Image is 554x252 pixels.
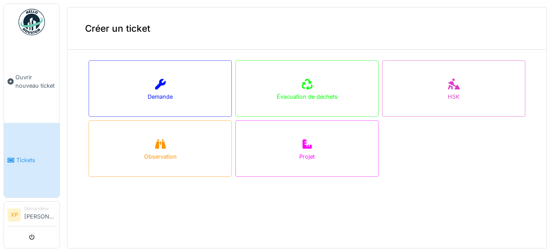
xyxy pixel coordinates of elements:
li: XP [7,208,21,222]
div: HSK [448,93,460,101]
li: [PERSON_NAME] [24,205,56,224]
div: Projet [299,152,315,161]
div: Évacuation de déchets [277,93,338,101]
a: XP Demandeur[PERSON_NAME] [7,205,56,226]
div: Créer un ticket [67,7,547,50]
span: Ouvrir nouveau ticket [15,73,56,90]
a: Ouvrir nouveau ticket [4,40,59,123]
div: Demandeur [24,205,56,212]
div: Demande [148,93,173,101]
a: Tickets [4,123,59,197]
span: Tickets [16,156,56,164]
div: Observation [144,152,177,161]
img: Badge_color-CXgf-gQk.svg [19,9,45,35]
